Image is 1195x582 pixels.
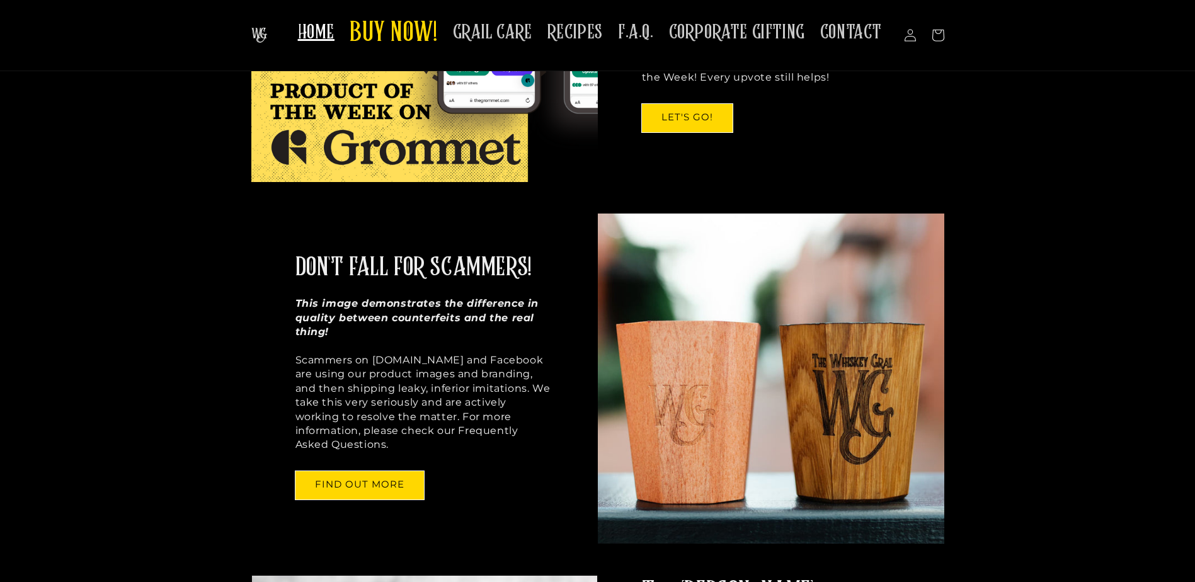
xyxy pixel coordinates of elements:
[251,28,267,43] img: The Whiskey Grail
[350,16,438,51] span: BUY NOW!
[295,471,424,499] a: FIND OUT MORE
[661,13,813,52] a: CORPORATE GIFTING
[295,297,554,452] p: Scammers on [DOMAIN_NAME] and Facebook are using our product images and branding, and then shippi...
[290,13,342,52] a: HOME
[342,9,445,59] a: BUY NOW!
[669,20,805,45] span: CORPORATE GIFTING
[547,20,603,45] span: RECIPES
[295,251,532,284] h2: DON'T FALL FOR SCAMMERS!
[813,13,889,52] a: CONTACT
[298,20,334,45] span: HOME
[540,13,610,52] a: RECIPES
[453,20,532,45] span: GRAIL CARE
[445,13,540,52] a: GRAIL CARE
[295,297,539,338] strong: This image demonstrates the difference in quality between counterfeits and the real thing!
[618,20,654,45] span: F.A.Q.
[820,20,882,45] span: CONTACT
[642,104,733,132] a: LET'S GO!
[610,13,661,52] a: F.A.Q.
